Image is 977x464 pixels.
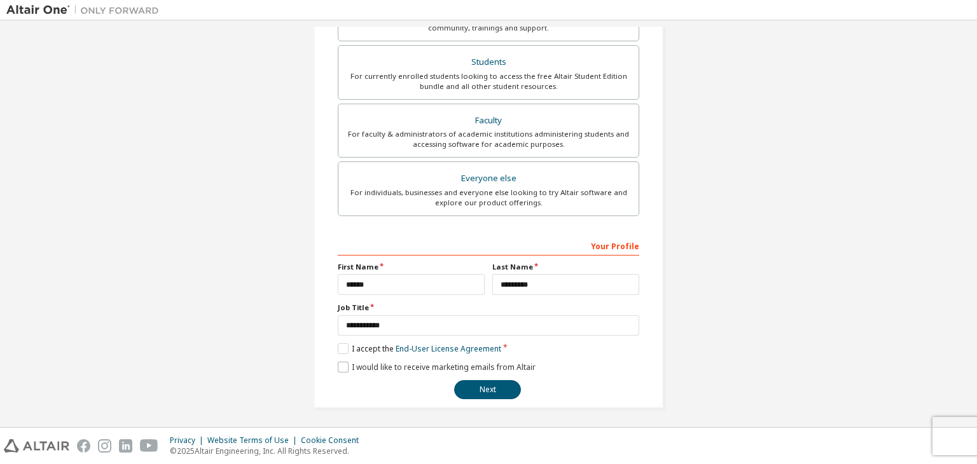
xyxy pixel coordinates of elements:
[396,343,501,354] a: End-User License Agreement
[338,362,536,372] label: I would like to receive marketing emails from Altair
[77,439,90,453] img: facebook.svg
[170,446,366,456] p: © 2025 Altair Engineering, Inc. All Rights Reserved.
[346,170,631,188] div: Everyone else
[140,439,158,453] img: youtube.svg
[338,262,485,272] label: First Name
[338,303,639,313] label: Job Title
[346,112,631,130] div: Faculty
[119,439,132,453] img: linkedin.svg
[338,343,501,354] label: I accept the
[6,4,165,17] img: Altair One
[346,53,631,71] div: Students
[338,235,639,256] div: Your Profile
[4,439,69,453] img: altair_logo.svg
[346,129,631,149] div: For faculty & administrators of academic institutions administering students and accessing softwa...
[454,380,521,399] button: Next
[207,435,301,446] div: Website Terms of Use
[346,71,631,92] div: For currently enrolled students looking to access the free Altair Student Edition bundle and all ...
[492,262,639,272] label: Last Name
[346,188,631,208] div: For individuals, businesses and everyone else looking to try Altair software and explore our prod...
[301,435,366,446] div: Cookie Consent
[98,439,111,453] img: instagram.svg
[170,435,207,446] div: Privacy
